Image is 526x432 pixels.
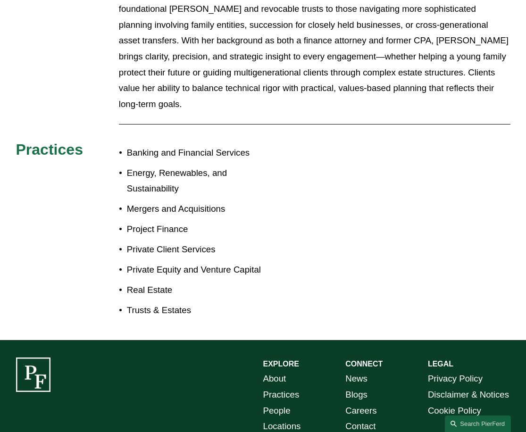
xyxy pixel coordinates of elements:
[127,165,263,197] p: Energy, Renewables, and Sustainability
[345,360,383,368] strong: CONNECT
[127,241,263,258] p: Private Client Services
[127,145,263,161] p: Banking and Financial Services
[428,403,481,419] a: Cookie Policy
[127,282,263,298] p: Real Estate
[16,141,83,158] span: Practices
[345,403,376,419] a: Careers
[428,387,509,403] a: Disclaimer & Notices
[263,371,286,387] a: About
[345,387,367,403] a: Blogs
[445,415,511,432] a: Search this site
[127,221,263,237] p: Project Finance
[428,360,453,368] strong: LEGAL
[345,371,367,387] a: News
[127,302,263,318] p: Trusts & Estates
[428,371,483,387] a: Privacy Policy
[263,360,299,368] strong: EXPLORE
[263,403,291,419] a: People
[127,262,263,278] p: Private Equity and Venture Capital
[263,387,300,403] a: Practices
[127,201,263,217] p: Mergers and Acquisitions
